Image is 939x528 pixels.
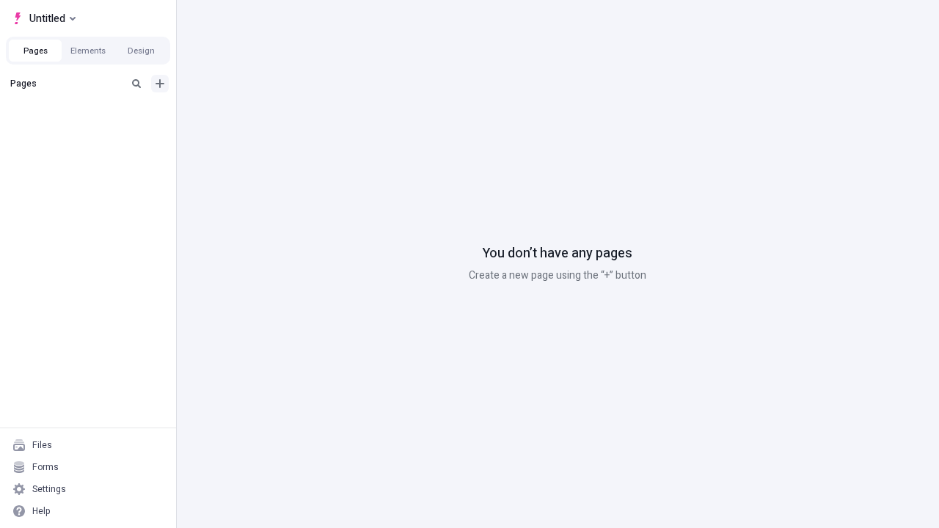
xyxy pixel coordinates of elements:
p: Create a new page using the “+” button [469,268,646,284]
div: Pages [10,78,122,89]
div: Help [32,505,51,517]
button: Pages [9,40,62,62]
button: Elements [62,40,114,62]
span: Untitled [29,10,65,27]
button: Design [114,40,167,62]
button: Add new [151,75,169,92]
button: Select site [6,7,81,29]
div: Files [32,439,52,451]
div: Settings [32,483,66,495]
p: You don’t have any pages [483,244,632,263]
div: Forms [32,461,59,473]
